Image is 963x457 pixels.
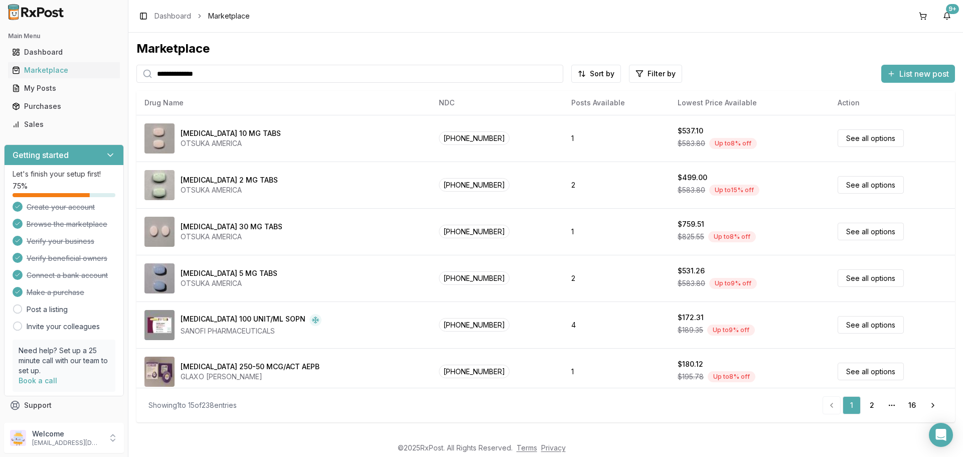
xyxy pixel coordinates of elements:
span: [PHONE_NUMBER] [439,178,510,192]
div: Up to 9 % off [707,325,755,336]
div: Up to 8 % off [709,138,757,149]
div: OTSUKA AMERICA [181,138,281,148]
div: Purchases [12,101,116,111]
div: [MEDICAL_DATA] 5 MG TABS [181,268,277,278]
span: $583.80 [678,138,705,148]
th: Posts Available [563,91,670,115]
img: Admelog SoloStar 100 UNIT/ML SOPN [144,310,175,340]
div: OTSUKA AMERICA [181,232,282,242]
p: Need help? Set up a 25 minute call with our team to set up. [19,346,109,376]
a: List new post [881,70,955,80]
span: 75 % [13,181,28,191]
span: Verify your business [27,236,94,246]
a: See all options [838,176,904,194]
a: Purchases [8,97,120,115]
p: Let's finish your setup first! [13,169,115,179]
a: 1 [843,396,861,414]
a: See all options [838,223,904,240]
span: Verify beneficial owners [27,253,107,263]
a: Invite your colleagues [27,322,100,332]
div: My Posts [12,83,116,93]
td: 2 [563,255,670,301]
div: Showing 1 to 15 of 238 entries [148,400,237,410]
div: Dashboard [12,47,116,57]
div: Open Intercom Messenger [929,423,953,447]
a: See all options [838,363,904,380]
div: $531.26 [678,266,705,276]
div: [MEDICAL_DATA] 30 MG TABS [181,222,282,232]
td: 1 [563,348,670,395]
span: [PHONE_NUMBER] [439,225,510,238]
img: User avatar [10,430,26,446]
span: Browse the marketplace [27,219,107,229]
td: 1 [563,208,670,255]
img: Abilify 30 MG TABS [144,217,175,247]
div: Marketplace [12,65,116,75]
th: NDC [431,91,563,115]
button: List new post [881,65,955,83]
p: Welcome [32,429,102,439]
a: 16 [903,396,921,414]
span: $825.55 [678,232,704,242]
div: [MEDICAL_DATA] 10 MG TABS [181,128,281,138]
span: [PHONE_NUMBER] [439,131,510,145]
a: Marketplace [8,61,120,79]
a: Sales [8,115,120,133]
div: [MEDICAL_DATA] 2 MG TABS [181,175,278,185]
h3: Getting started [13,149,69,161]
h2: Main Menu [8,32,120,40]
div: $759.51 [678,219,704,229]
div: Up to 9 % off [709,278,757,289]
div: Up to 15 % off [709,185,759,196]
span: Create your account [27,202,95,212]
span: Marketplace [208,11,250,21]
p: [EMAIL_ADDRESS][DOMAIN_NAME] [32,439,102,447]
a: Terms [517,443,537,452]
a: 2 [863,396,881,414]
div: Up to 8 % off [708,231,756,242]
span: Sort by [590,69,614,79]
img: Abilify 5 MG TABS [144,263,175,293]
div: OTSUKA AMERICA [181,278,277,288]
span: Filter by [648,69,676,79]
div: SANOFI PHARMACEUTICALS [181,326,322,336]
button: Marketplace [4,62,124,78]
span: [PHONE_NUMBER] [439,318,510,332]
span: $583.80 [678,278,705,288]
div: 9+ [946,4,959,14]
th: Lowest Price Available [670,91,830,115]
img: Abilify 10 MG TABS [144,123,175,154]
a: See all options [838,316,904,334]
div: $180.12 [678,359,703,369]
button: Sort by [571,65,621,83]
div: Up to 8 % off [708,371,755,382]
span: $195.78 [678,372,704,382]
a: Privacy [541,443,566,452]
div: Sales [12,119,116,129]
span: $189.35 [678,325,703,335]
a: Go to next page [923,396,943,414]
a: Book a call [19,376,57,385]
th: Action [830,91,955,115]
div: [MEDICAL_DATA] 250-50 MCG/ACT AEPB [181,362,319,372]
button: Purchases [4,98,124,114]
span: Connect a bank account [27,270,108,280]
img: RxPost Logo [4,4,68,20]
button: My Posts [4,80,124,96]
td: 4 [563,301,670,348]
span: [PHONE_NUMBER] [439,271,510,285]
button: Sales [4,116,124,132]
button: Dashboard [4,44,124,60]
td: 1 [563,115,670,162]
a: My Posts [8,79,120,97]
div: $499.00 [678,173,707,183]
th: Drug Name [136,91,431,115]
nav: breadcrumb [154,11,250,21]
span: $583.80 [678,185,705,195]
button: Filter by [629,65,682,83]
nav: pagination [823,396,943,414]
span: List new post [899,68,949,80]
a: Dashboard [154,11,191,21]
button: 9+ [939,8,955,24]
img: Advair Diskus 250-50 MCG/ACT AEPB [144,357,175,387]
